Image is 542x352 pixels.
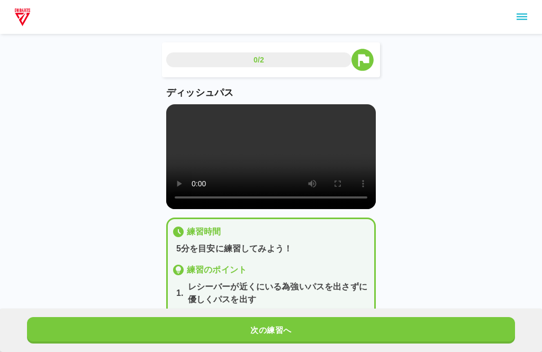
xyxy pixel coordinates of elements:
[188,308,370,333] p: お皿に乗せた料理を出すように手のひらを上に向けながらパスをする。
[513,8,531,26] button: sidemenu
[27,317,515,344] button: 次の練習へ
[176,287,184,300] p: 1 .
[187,264,247,276] p: 練習のポイント
[166,86,376,100] p: ディッシュパス
[13,6,32,28] img: dummy
[254,55,264,65] p: 0/2
[188,281,370,306] p: レシーバーが近くにいる為強いパスを出さずに優しくパスを出す
[187,225,221,238] p: 練習時間
[176,242,370,255] p: 5分を目安に練習してみよう！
